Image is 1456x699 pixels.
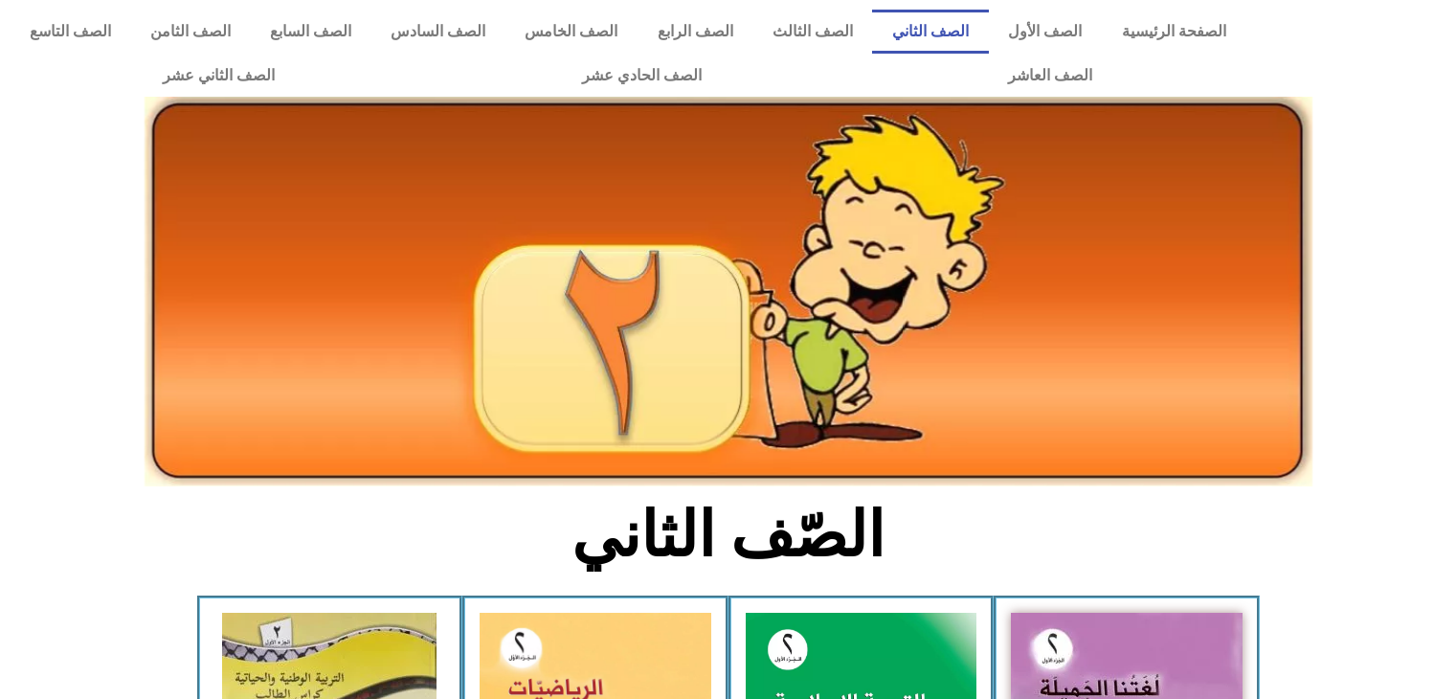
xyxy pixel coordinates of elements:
[428,54,854,98] a: الصف الحادي عشر
[412,498,1044,573] h2: الصّف الثاني
[505,10,638,54] a: الصف الخامس
[752,10,872,54] a: الصف الثالث
[250,10,370,54] a: الصف السابع
[638,10,752,54] a: الصف الرابع
[872,10,988,54] a: الصف الثاني
[10,54,428,98] a: الصف الثاني عشر
[989,10,1102,54] a: الصف الأول
[371,10,505,54] a: الصف السادس
[130,10,250,54] a: الصف الثامن
[1102,10,1245,54] a: الصفحة الرئيسية
[855,54,1245,98] a: الصف العاشر
[10,10,130,54] a: الصف التاسع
